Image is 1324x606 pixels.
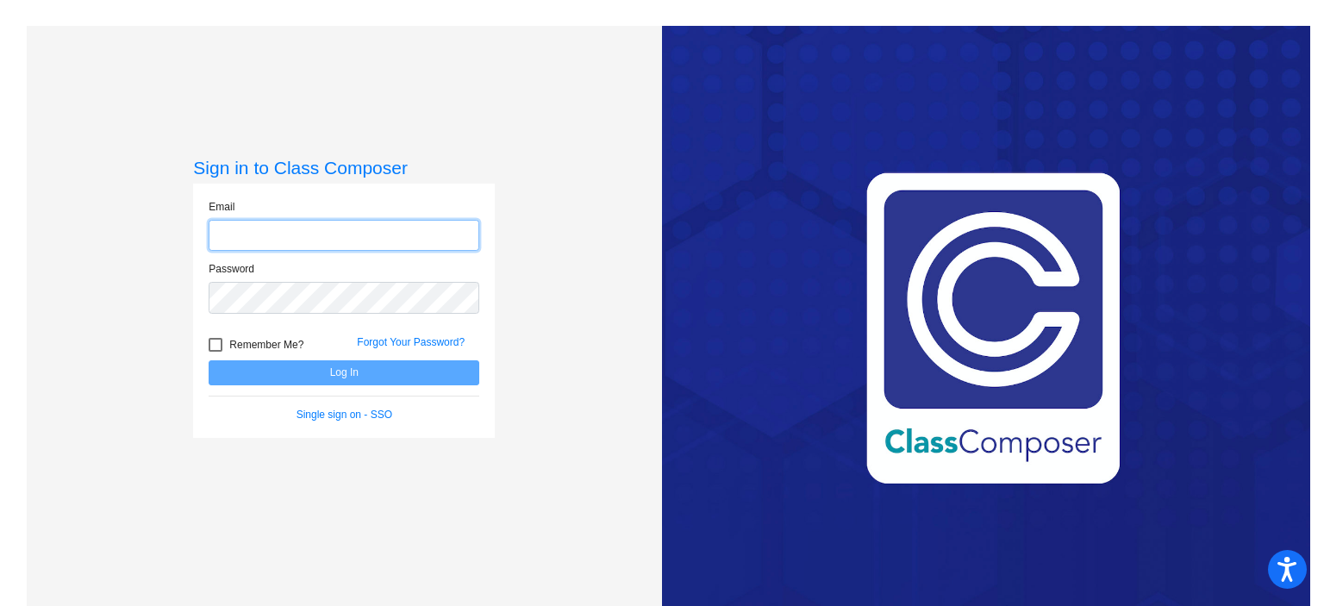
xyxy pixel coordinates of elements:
[297,409,392,421] a: Single sign on - SSO
[209,199,234,215] label: Email
[357,336,465,348] a: Forgot Your Password?
[193,157,495,178] h3: Sign in to Class Composer
[209,261,254,277] label: Password
[209,360,479,385] button: Log In
[229,334,303,355] span: Remember Me?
